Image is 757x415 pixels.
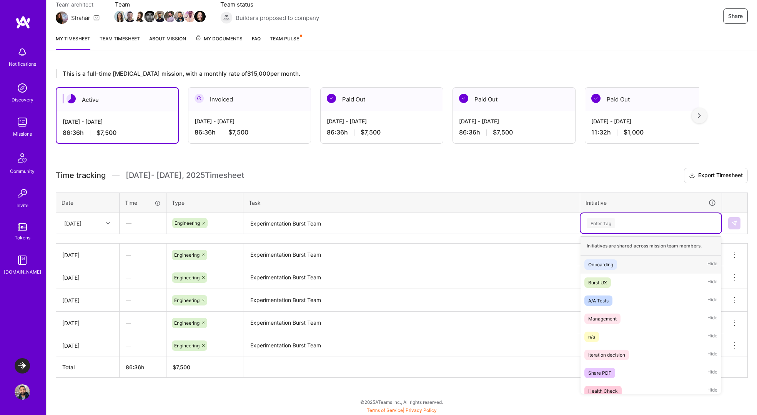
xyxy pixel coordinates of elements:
[15,234,30,242] div: Tokens
[56,35,90,50] a: My timesheet
[13,358,32,373] a: LaunchDarkly: Experimentation Delivery Team
[459,117,569,125] div: [DATE] - [DATE]
[588,387,618,395] div: Health Check
[106,221,110,225] i: icon Chevron
[56,0,100,8] span: Team architect
[591,128,701,136] div: 11:32 h
[149,35,186,50] a: About Mission
[252,35,261,50] a: FAQ
[588,297,609,305] div: A/A Tests
[244,267,579,288] textarea: Experimentation Burst Team
[144,11,156,22] img: Team Member Avatar
[321,88,443,111] div: Paid Out
[588,351,625,359] div: Iteration decision
[4,268,41,276] div: [DOMAIN_NAME]
[367,407,437,413] span: |
[56,12,68,24] img: Team Architect
[243,193,580,212] th: Task
[56,69,699,78] div: This is a full-time [MEDICAL_DATA] mission, with a monthly rate of $15,000 per month.
[120,267,166,288] div: —
[367,407,403,413] a: Terms of Service
[62,274,113,282] div: [DATE]
[327,117,437,125] div: [DATE] - [DATE]
[174,275,200,281] span: Engineering
[10,167,35,175] div: Community
[588,369,611,377] div: Share PDF
[591,117,701,125] div: [DATE] - [DATE]
[62,296,113,304] div: [DATE]
[93,15,100,21] i: icon Mail
[46,392,757,412] div: © 2025 ATeams Inc., All rights reserved.
[100,35,140,50] a: Team timesheet
[15,80,30,96] img: discovery
[588,279,607,287] div: Burst UX
[581,236,721,256] div: Initiatives are shared across mission team members.
[174,297,200,303] span: Engineering
[195,117,304,125] div: [DATE] - [DATE]
[195,10,205,23] a: Team Member Avatar
[15,45,30,60] img: bell
[145,10,155,23] a: Team Member Avatar
[17,201,28,209] div: Invite
[195,128,304,136] div: 86:36 h
[707,277,717,288] span: Hide
[13,149,32,167] img: Community
[56,193,120,212] th: Date
[13,130,32,138] div: Missions
[459,94,468,103] img: Paid Out
[64,219,82,227] div: [DATE]
[195,35,243,43] span: My Documents
[174,11,186,22] img: Team Member Avatar
[453,88,575,111] div: Paid Out
[134,11,146,22] img: Team Member Avatar
[15,186,30,201] img: Invite
[220,0,319,8] span: Team status
[174,320,200,326] span: Engineering
[188,88,311,111] div: Invoiced
[135,10,145,23] a: Team Member Avatar
[588,333,595,341] div: n/a
[165,10,175,23] a: Team Member Avatar
[195,94,204,103] img: Invoiced
[155,10,165,23] a: Team Member Avatar
[13,384,32,400] a: User Avatar
[114,11,126,22] img: Team Member Avatar
[587,217,615,229] div: Enter Tag
[63,129,172,137] div: 86:36 h
[194,11,206,22] img: Team Member Avatar
[195,35,243,50] a: My Documents
[120,313,166,333] div: —
[62,342,113,350] div: [DATE]
[185,10,195,23] a: Team Member Avatar
[174,252,200,258] span: Engineering
[723,8,748,24] button: Share
[15,115,30,130] img: teamwork
[56,357,120,378] th: Total
[707,368,717,378] span: Hide
[406,407,437,413] a: Privacy Policy
[493,128,513,136] span: $7,500
[62,319,113,327] div: [DATE]
[244,213,579,234] textarea: Experimentation Burst Team
[270,35,301,50] a: Team Pulse
[270,36,299,41] span: Team Pulse
[56,171,106,180] span: Time tracking
[174,343,200,349] span: Engineering
[707,295,717,306] span: Hide
[327,128,437,136] div: 86:36 h
[18,223,27,231] img: tokens
[327,94,336,103] img: Paid Out
[236,14,319,22] span: Builders proposed to company
[15,252,30,268] img: guide book
[57,88,178,111] div: Active
[175,220,200,226] span: Engineering
[12,96,33,104] div: Discovery
[228,128,248,136] span: $7,500
[591,94,601,103] img: Paid Out
[731,220,737,226] img: Submit
[120,213,166,233] div: —
[115,10,125,23] a: Team Member Avatar
[62,251,113,259] div: [DATE]
[63,118,172,126] div: [DATE] - [DATE]
[698,113,701,118] img: right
